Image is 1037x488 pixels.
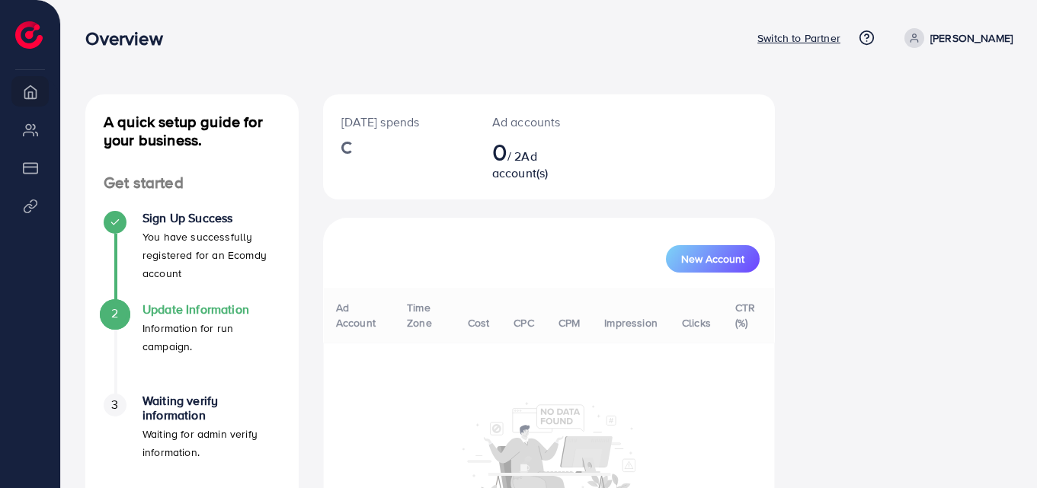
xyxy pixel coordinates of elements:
[492,137,568,181] h2: / 2
[85,174,299,193] h4: Get started
[492,148,549,181] span: Ad account(s)
[930,29,1013,47] p: [PERSON_NAME]
[111,305,118,322] span: 2
[85,211,299,302] li: Sign Up Success
[85,27,174,49] h3: Overview
[142,425,280,461] p: Waiting for admin verify information.
[85,113,299,149] h4: A quick setup guide for your business.
[492,134,507,169] span: 0
[142,211,280,225] h4: Sign Up Success
[681,254,744,264] span: New Account
[757,29,840,47] p: Switch to Partner
[142,228,280,282] p: You have successfully registered for an Ecomdy account
[666,245,760,273] button: New Account
[85,302,299,394] li: Update Information
[85,394,299,485] li: Waiting verify information
[142,302,280,317] h4: Update Information
[898,28,1013,48] a: [PERSON_NAME]
[142,394,280,423] h4: Waiting verify information
[111,396,118,413] span: 3
[15,21,43,49] img: logo
[341,113,456,131] p: [DATE] spends
[492,113,568,131] p: Ad accounts
[142,319,280,356] p: Information for run campaign.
